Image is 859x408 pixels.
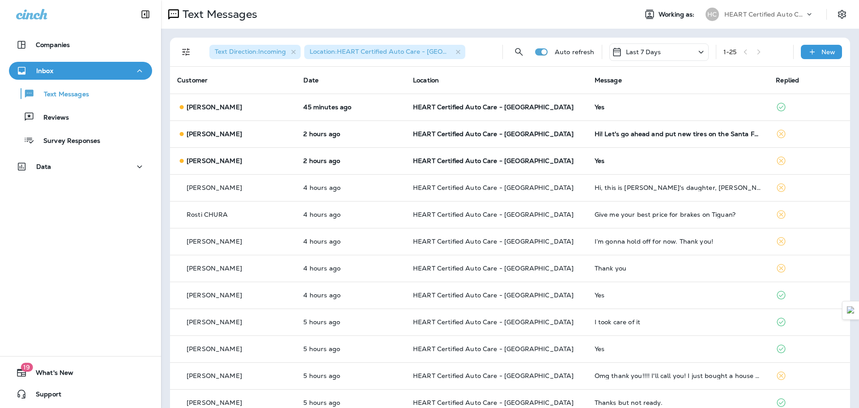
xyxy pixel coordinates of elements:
button: Inbox [9,62,152,80]
p: [PERSON_NAME] [187,372,242,379]
div: Yes [595,292,762,299]
p: Oct 13, 2025 11:40 AM [303,238,399,245]
p: Reviews [34,114,69,122]
div: Thanks but not ready. [595,399,762,406]
div: Hi, this is Paul's daughter, Kaelah. I also use your services so feel free to keep my number in a... [595,184,762,191]
button: Search Messages [510,43,528,61]
span: HEART Certified Auto Care - [GEOGRAPHIC_DATA] [413,291,574,299]
span: Location : HEART Certified Auto Care - [GEOGRAPHIC_DATA] [310,47,495,56]
span: Customer [177,76,208,84]
span: Location [413,76,439,84]
p: Oct 13, 2025 11:25 AM [303,265,399,272]
p: Inbox [36,67,53,74]
p: Oct 13, 2025 10:50 AM [303,345,399,352]
span: HEART Certified Auto Care - [GEOGRAPHIC_DATA] [413,210,574,219]
p: Oct 13, 2025 11:46 AM [303,184,399,191]
span: HEART Certified Auto Care - [GEOGRAPHIC_DATA] [413,130,574,138]
div: Yes [595,157,762,164]
button: Survey Responses [9,131,152,150]
p: Text Messages [179,8,257,21]
p: Companies [36,41,70,48]
p: Text Messages [35,90,89,99]
p: [PERSON_NAME] [187,318,242,326]
p: Rosti CHURA [187,211,228,218]
p: Oct 13, 2025 10:51 AM [303,318,399,326]
p: Oct 13, 2025 11:18 AM [303,292,399,299]
p: [PERSON_NAME] [187,157,242,164]
p: Last 7 Days [626,48,661,56]
span: HEART Certified Auto Care - [GEOGRAPHIC_DATA] [413,264,574,272]
img: Detect Auto [847,306,855,314]
div: 1 - 25 [723,48,737,56]
p: [PERSON_NAME] [187,238,242,245]
div: Give me your best price for brakes on Tiguan? [595,211,762,218]
div: Text Direction:Incoming [209,45,301,59]
button: Support [9,385,152,403]
p: New [821,48,835,56]
div: Yes [595,345,762,352]
p: Oct 13, 2025 01:55 PM [303,130,399,137]
span: HEART Certified Auto Care - [GEOGRAPHIC_DATA] [413,237,574,245]
span: HEART Certified Auto Care - [GEOGRAPHIC_DATA] [413,184,574,192]
p: [PERSON_NAME] [187,265,242,272]
p: [PERSON_NAME] [187,184,242,191]
p: [PERSON_NAME] [187,399,242,406]
p: Survey Responses [34,137,100,146]
span: HEART Certified Auto Care - [GEOGRAPHIC_DATA] [413,345,574,353]
button: 19What's New [9,364,152,382]
p: Oct 13, 2025 10:38 AM [303,399,399,406]
span: Text Direction : Incoming [215,47,286,56]
span: Replied [776,76,799,84]
div: Location:HEART Certified Auto Care - [GEOGRAPHIC_DATA] [304,45,465,59]
div: I’m gonna hold off for now. Thank you! [595,238,762,245]
p: Oct 13, 2025 11:42 AM [303,211,399,218]
span: HEART Certified Auto Care - [GEOGRAPHIC_DATA] [413,318,574,326]
p: Oct 13, 2025 01:05 PM [303,157,399,164]
p: Oct 13, 2025 10:49 AM [303,372,399,379]
p: Data [36,163,51,170]
button: Text Messages [9,84,152,103]
span: 19 [21,363,33,372]
div: Yes [595,103,762,111]
div: HC [706,8,719,21]
p: [PERSON_NAME] [187,345,242,352]
button: Collapse Sidebar [133,5,158,23]
button: Companies [9,36,152,54]
button: Settings [834,6,850,22]
span: Message [595,76,622,84]
p: [PERSON_NAME] [187,103,242,111]
p: Auto refresh [555,48,595,56]
span: HEART Certified Auto Care - [GEOGRAPHIC_DATA] [413,103,574,111]
button: Reviews [9,107,152,126]
span: HEART Certified Auto Care - [GEOGRAPHIC_DATA] [413,157,574,165]
span: Date [303,76,319,84]
div: I took care of it [595,318,762,326]
p: Oct 13, 2025 03:18 PM [303,103,399,111]
span: HEART Certified Auto Care - [GEOGRAPHIC_DATA] [413,399,574,407]
span: Support [27,391,61,401]
p: [PERSON_NAME] [187,292,242,299]
span: HEART Certified Auto Care - [GEOGRAPHIC_DATA] [413,372,574,380]
div: Thank you [595,265,762,272]
span: Working as: [659,11,697,18]
span: What's New [27,369,73,380]
div: Omg thank you!!!! I'll call you! I just bought a house and anything helps! [595,372,762,379]
p: [PERSON_NAME] [187,130,242,137]
p: HEART Certified Auto Care [724,11,805,18]
div: Hi! Let's go ahead and put new tires on the Santa Fe. What do you have available this week? [595,130,762,137]
button: Filters [177,43,195,61]
button: Data [9,158,152,176]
